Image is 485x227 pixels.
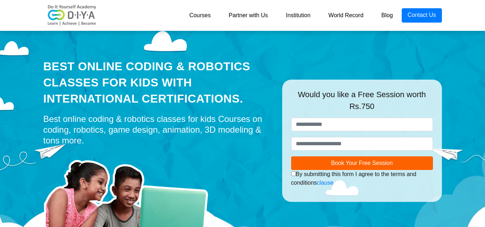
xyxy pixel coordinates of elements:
div: Would you like a Free Session worth Rs.750 [291,89,433,118]
a: Blog [372,8,402,23]
a: World Record [320,8,373,23]
div: By submitting this form I agree to the terms and conditions [291,170,433,187]
img: logo-v2.png [43,5,101,26]
a: Courses [180,8,220,23]
span: Book Your Free Session [331,160,393,166]
a: Institution [277,8,319,23]
a: Partner with Us [220,8,277,23]
a: clause [317,180,334,186]
div: Best online coding & robotics classes for kids Courses on coding, robotics, game design, animatio... [43,114,271,146]
div: Best Online Coding & Robotics Classes for kids with International Certifications. [43,58,271,107]
button: Book Your Free Session [291,156,433,170]
a: Contact Us [402,8,442,23]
